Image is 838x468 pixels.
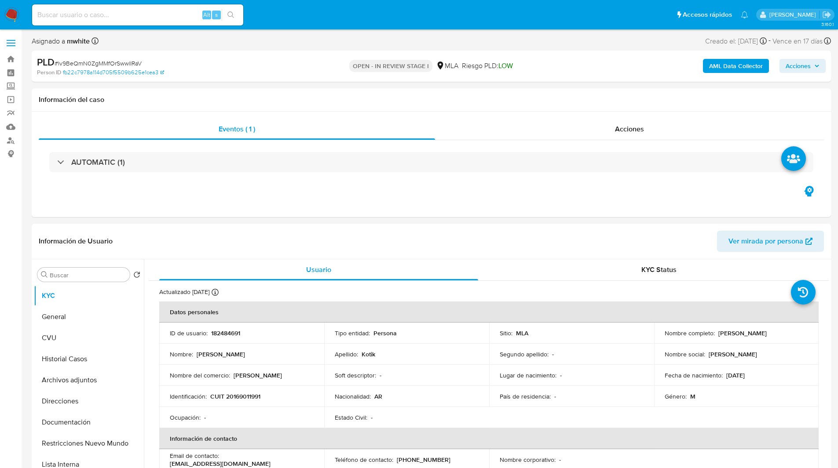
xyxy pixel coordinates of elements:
[709,59,763,73] b: AML Data Collector
[349,60,432,72] p: OPEN - IN REVIEW STAGE I
[516,329,528,337] p: MLA
[718,329,767,337] p: [PERSON_NAME]
[219,124,255,134] span: Eventos ( 1 )
[462,61,513,71] span: Riesgo PLD:
[500,392,551,400] p: País de residencia :
[306,265,331,275] span: Usuario
[204,414,206,421] p: -
[49,152,813,172] div: AUTOMATIC (1)
[683,10,732,19] span: Accesos rápidos
[335,350,358,358] p: Apellido :
[133,271,140,281] button: Volver al orden por defecto
[436,61,458,71] div: MLA
[170,452,219,460] p: Email de contacto :
[170,329,208,337] p: ID de usuario :
[170,392,207,400] p: Identificación :
[234,371,282,379] p: [PERSON_NAME]
[197,350,245,358] p: [PERSON_NAME]
[665,329,715,337] p: Nombre completo :
[34,391,144,412] button: Direcciones
[335,392,371,400] p: Nacionalidad :
[665,371,723,379] p: Fecha de nacimiento :
[728,231,803,252] span: Ver mirada por persona
[741,11,748,18] a: Notificaciones
[500,350,549,358] p: Segundo apellido :
[552,350,554,358] p: -
[159,301,819,323] th: Datos personales
[37,69,61,76] b: Person ID
[726,371,745,379] p: [DATE]
[500,456,556,464] p: Nombre corporativo :
[71,157,125,167] h3: AUTOMATIC (1)
[397,456,450,464] p: [PHONE_NUMBER]
[34,285,144,306] button: KYC
[373,329,397,337] p: Persona
[170,350,193,358] p: Nombre :
[371,414,373,421] p: -
[65,36,90,46] b: mwhite
[39,237,113,246] h1: Información de Usuario
[34,306,144,327] button: General
[34,433,144,454] button: Restricciones Nuevo Mundo
[822,10,831,19] a: Salir
[717,231,824,252] button: Ver mirada por persona
[170,414,201,421] p: Ocupación :
[159,288,209,296] p: Actualizado [DATE]
[374,392,382,400] p: AR
[560,371,562,379] p: -
[703,59,769,73] button: AML Data Collector
[32,36,90,46] span: Asignado a
[380,371,381,379] p: -
[554,392,556,400] p: -
[335,456,393,464] p: Teléfono de contacto :
[559,456,561,464] p: -
[222,9,240,21] button: search-icon
[41,271,48,278] button: Buscar
[170,460,271,468] p: [EMAIL_ADDRESS][DOMAIN_NAME]
[779,59,826,73] button: Acciones
[34,412,144,433] button: Documentación
[665,392,687,400] p: Género :
[769,11,819,19] p: matiasagustin.white@mercadolibre.com
[705,35,767,47] div: Creado el: [DATE]
[665,350,705,358] p: Nombre social :
[335,371,376,379] p: Soft descriptor :
[615,124,644,134] span: Acciones
[498,61,513,71] span: LOW
[211,329,240,337] p: 182484691
[362,350,375,358] p: Kotik
[210,392,260,400] p: CUIT 20169011991
[55,59,142,68] span: # lv9BeQmN0ZgMMfOrSwwlIRaV
[159,428,819,449] th: Información de contacto
[39,95,824,104] h1: Información del caso
[768,35,771,47] span: -
[215,11,218,19] span: s
[203,11,210,19] span: Alt
[50,271,126,279] input: Buscar
[500,329,512,337] p: Sitio :
[170,371,230,379] p: Nombre del comercio :
[641,265,677,275] span: KYC Status
[63,69,164,76] a: fb22c7978a114d705f5509b625e1cea3
[34,327,144,348] button: CVU
[32,9,243,21] input: Buscar usuario o caso...
[690,392,695,400] p: M
[34,348,144,370] button: Historial Casos
[34,370,144,391] button: Archivos adjuntos
[709,350,757,358] p: [PERSON_NAME]
[335,414,367,421] p: Estado Civil :
[772,36,823,46] span: Vence en 17 días
[37,55,55,69] b: PLD
[335,329,370,337] p: Tipo entidad :
[500,371,556,379] p: Lugar de nacimiento :
[786,59,811,73] span: Acciones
